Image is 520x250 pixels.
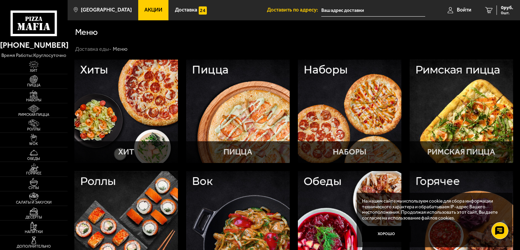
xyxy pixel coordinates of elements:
button: Хорошо [362,226,411,242]
p: Наборы [333,148,366,156]
a: Доставка еды- [75,46,112,52]
span: Акции [144,7,162,13]
p: Римская пицца [427,148,495,156]
div: Меню [113,46,127,53]
a: ХитХит [74,60,178,163]
p: На нашем сайте мы используем cookie для сбора информации технического характера и обрабатываем IP... [362,198,503,221]
a: НаборыНаборы [298,60,401,163]
input: Ваш адрес доставки [321,4,425,17]
p: Пицца [223,148,252,156]
a: ПиццаПицца [186,60,290,163]
p: Хит [118,148,134,156]
span: Войти [457,7,471,13]
h1: Меню [75,28,98,37]
span: Доставка [175,7,197,13]
span: 0 руб. [501,5,513,10]
img: 15daf4d41897b9f0e9f617042186c801.svg [199,6,207,15]
span: 0 шт. [501,11,513,15]
a: Римская пиццаРимская пицца [410,60,513,163]
span: Доставить по адресу: [267,7,321,13]
span: [GEOGRAPHIC_DATA] [81,7,132,13]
